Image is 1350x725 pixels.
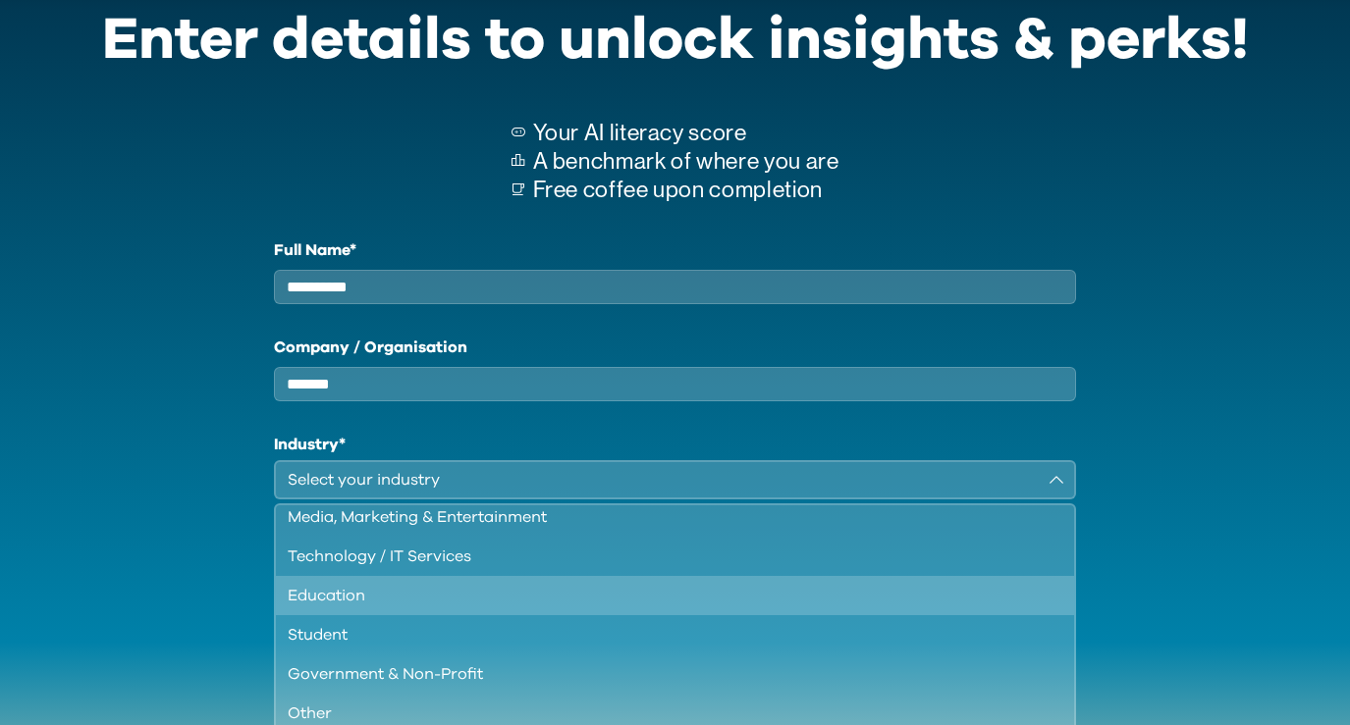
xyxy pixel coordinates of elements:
div: Government & Non-Profit [288,662,1040,686]
p: Your AI literacy score [533,119,839,147]
button: Select your industry [274,460,1077,499]
div: Select your industry [288,468,1036,492]
p: Free coffee upon completion [533,176,839,204]
div: Education [288,584,1040,607]
div: Media, Marketing & Entertainment [288,505,1040,529]
div: Other [288,701,1040,725]
h1: Industry* [274,433,1077,456]
div: Student [288,623,1040,647]
label: Full Name* [274,238,1077,262]
p: A benchmark of where you are [533,147,839,176]
label: Company / Organisation [274,336,1077,359]
div: Technology / IT Services [288,544,1040,568]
